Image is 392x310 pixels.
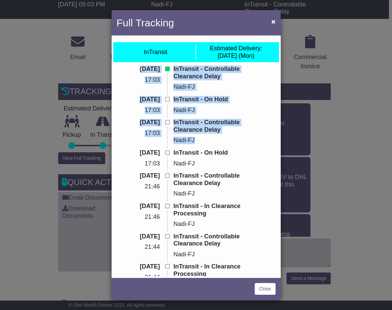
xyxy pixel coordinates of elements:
[122,107,160,114] p: 17:03
[122,172,160,180] p: [DATE]
[268,15,279,28] button: Close
[122,119,160,126] p: [DATE]
[122,263,160,270] p: [DATE]
[174,149,271,157] p: InTransit - On Hold
[122,274,160,281] p: 21:44
[271,18,275,25] span: ×
[174,233,271,248] p: InTransit - Controllable Clearance Delay
[122,213,160,221] p: 21:46
[122,243,160,251] p: 21:44
[122,203,160,210] p: [DATE]
[122,96,160,103] p: [DATE]
[174,221,271,228] p: Nadi-FJ
[174,160,271,167] p: Nadi-FJ
[174,83,271,91] p: Nadi-FJ
[174,251,271,258] p: Nadi-FJ
[174,137,271,144] p: Nadi-FJ
[122,160,160,167] p: 17:03
[174,119,271,133] p: InTransit - Controllable Clearance Delay
[122,130,160,137] p: 17:03
[122,66,160,73] p: [DATE]
[174,96,271,103] p: InTransit - On Hold
[144,49,167,56] div: InTransit
[174,203,271,217] p: InTransit - In Clearance Processing
[210,45,262,59] div: [DATE] (Mon)
[122,233,160,240] p: [DATE]
[122,183,160,190] p: 21:46
[255,283,276,295] a: Close
[210,45,262,52] span: Estimated Delivery:
[174,172,271,187] p: InTransit - Controllable Clearance Delay
[174,263,271,278] p: InTransit - In Clearance Processing
[117,15,174,30] h4: Full Tracking
[174,66,271,80] p: InTransit - Controllable Clearance Delay
[122,149,160,157] p: [DATE]
[174,107,271,114] p: Nadi-FJ
[122,76,160,84] p: 17:03
[174,190,271,198] p: Nadi-FJ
